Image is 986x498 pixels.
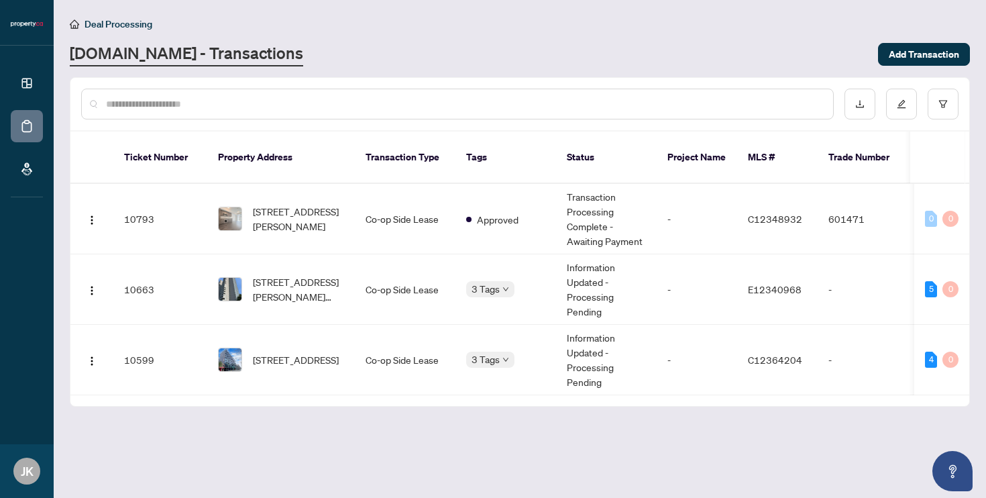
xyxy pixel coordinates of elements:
[657,132,737,184] th: Project Name
[938,99,948,109] span: filter
[472,352,500,367] span: 3 Tags
[219,207,241,230] img: thumbnail-img
[556,254,657,325] td: Information Updated - Processing Pending
[355,254,455,325] td: Co-op Side Lease
[925,211,937,227] div: 0
[502,286,509,293] span: down
[878,43,970,66] button: Add Transaction
[455,132,556,184] th: Tags
[477,212,518,227] span: Approved
[207,132,355,184] th: Property Address
[355,184,455,254] td: Co-op Side Lease
[897,99,906,109] span: edit
[81,279,103,300] button: Logo
[932,451,973,491] button: Open asap
[21,462,34,481] span: JK
[556,325,657,395] td: Information Updated - Processing Pending
[70,19,79,29] span: home
[942,211,958,227] div: 0
[657,254,737,325] td: -
[657,325,737,395] td: -
[886,89,917,119] button: edit
[253,204,344,234] span: [STREET_ADDRESS][PERSON_NAME]
[355,132,455,184] th: Transaction Type
[253,352,339,367] span: [STREET_ADDRESS]
[81,208,103,230] button: Logo
[855,99,865,109] span: download
[556,184,657,254] td: Transaction Processing Complete - Awaiting Payment
[113,254,207,325] td: 10663
[113,325,207,395] td: 10599
[253,275,344,304] span: [STREET_ADDRESS][PERSON_NAME] [STREET_ADDRESS]
[81,349,103,370] button: Logo
[928,89,958,119] button: filter
[472,281,500,297] span: 3 Tags
[737,132,818,184] th: MLS #
[87,285,97,296] img: Logo
[925,281,937,297] div: 5
[113,184,207,254] td: 10793
[657,184,737,254] td: -
[889,44,959,65] span: Add Transaction
[502,356,509,363] span: down
[219,278,241,301] img: thumbnail-img
[818,184,912,254] td: 601471
[113,132,207,184] th: Ticket Number
[219,348,241,371] img: thumbnail-img
[818,254,912,325] td: -
[85,18,152,30] span: Deal Processing
[87,356,97,366] img: Logo
[70,42,303,66] a: [DOMAIN_NAME] - Transactions
[748,283,802,295] span: E12340968
[818,132,912,184] th: Trade Number
[925,352,937,368] div: 4
[556,132,657,184] th: Status
[844,89,875,119] button: download
[748,354,802,366] span: C12364204
[355,325,455,395] td: Co-op Side Lease
[748,213,802,225] span: C12348932
[87,215,97,226] img: Logo
[818,325,912,395] td: -
[11,20,43,28] img: logo
[942,352,958,368] div: 0
[942,281,958,297] div: 0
